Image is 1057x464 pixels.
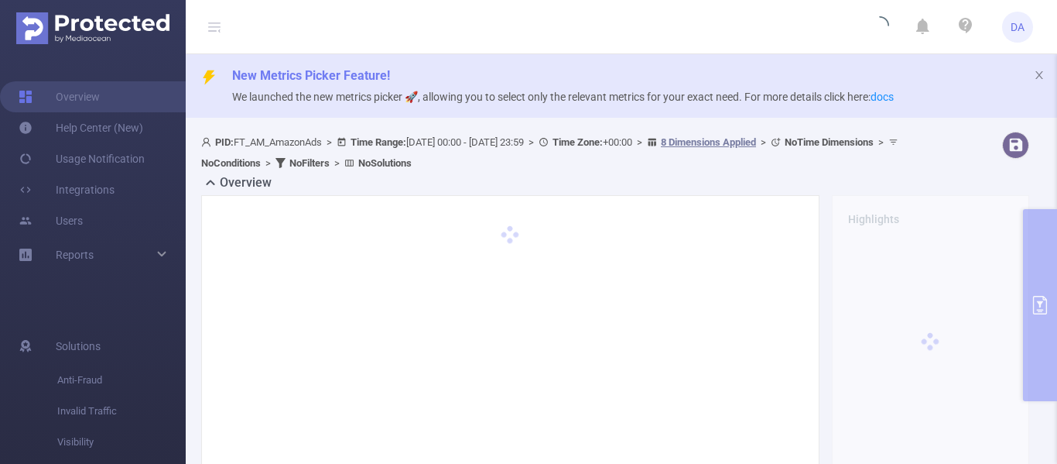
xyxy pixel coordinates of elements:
b: No Filters [289,157,330,169]
u: 8 Dimensions Applied [661,136,756,148]
a: Users [19,205,83,236]
span: > [524,136,539,148]
span: New Metrics Picker Feature! [232,68,390,83]
span: > [632,136,647,148]
span: > [756,136,771,148]
span: We launched the new metrics picker 🚀, allowing you to select only the relevant metrics for your e... [232,91,894,103]
span: > [874,136,888,148]
span: FT_AM_AmazonAds [DATE] 00:00 - [DATE] 23:59 +00:00 [201,136,902,169]
a: Overview [19,81,100,112]
span: > [261,157,275,169]
a: Help Center (New) [19,112,143,143]
a: docs [871,91,894,103]
span: > [330,157,344,169]
span: Anti-Fraud [57,365,186,396]
button: icon: close [1034,67,1045,84]
b: No Conditions [201,157,261,169]
a: Integrations [19,174,115,205]
span: Invalid Traffic [57,396,186,427]
span: Visibility [57,427,186,458]
b: No Time Dimensions [785,136,874,148]
a: Reports [56,239,94,270]
b: Time Zone: [552,136,603,148]
span: Reports [56,249,94,261]
i: icon: thunderbolt [201,70,217,85]
span: DA [1011,12,1025,43]
span: > [322,136,337,148]
b: Time Range: [351,136,406,148]
span: Solutions [56,331,101,362]
img: Protected Media [16,12,169,44]
i: icon: close [1034,70,1045,81]
i: icon: user [201,137,215,147]
h2: Overview [220,174,272,192]
b: No Solutions [358,157,412,169]
a: Usage Notification [19,143,145,174]
b: PID: [215,136,234,148]
i: icon: loading [871,16,889,38]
